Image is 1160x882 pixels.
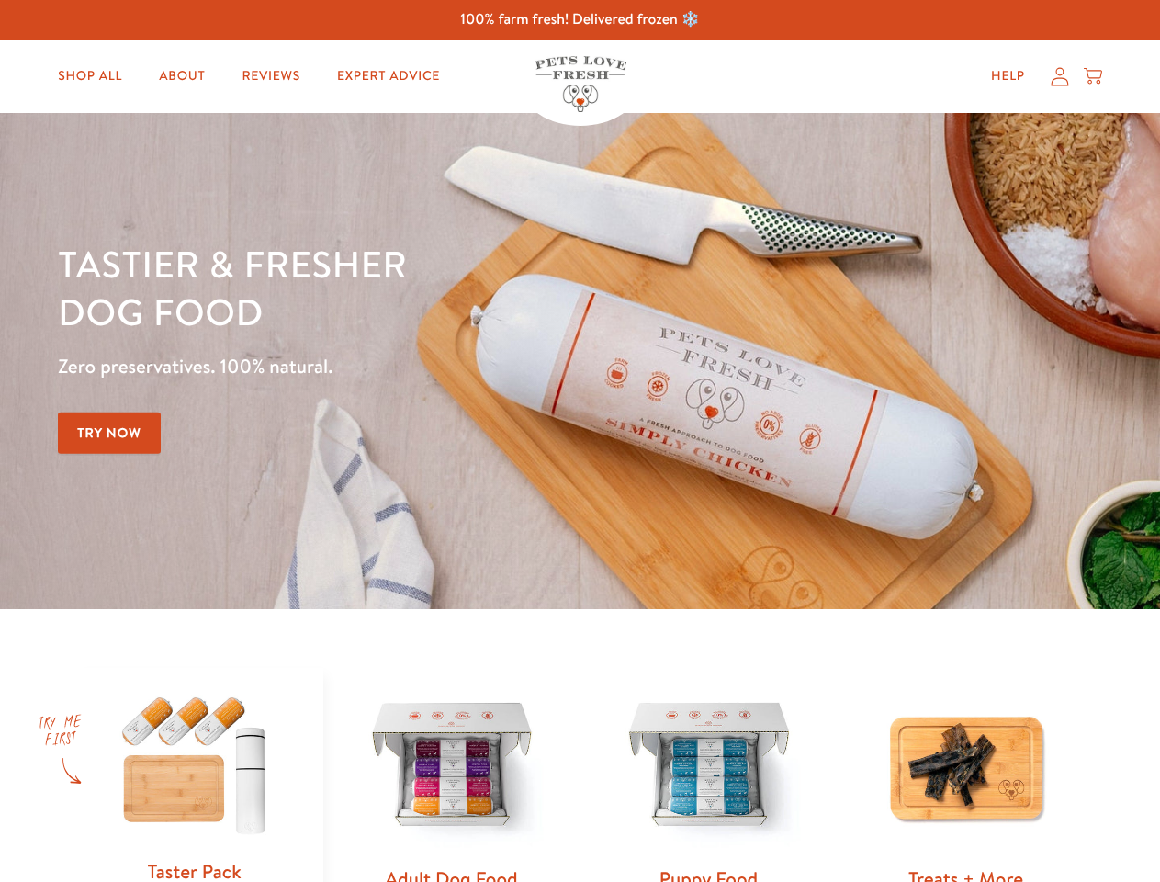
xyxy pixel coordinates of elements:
p: Zero preservatives. 100% natural. [58,350,754,383]
a: Shop All [43,58,137,95]
a: Expert Advice [322,58,455,95]
a: About [144,58,220,95]
a: Reviews [227,58,314,95]
a: Help [976,58,1040,95]
img: Pets Love Fresh [535,56,626,112]
h1: Tastier & fresher dog food [58,240,754,335]
a: Try Now [58,413,161,454]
